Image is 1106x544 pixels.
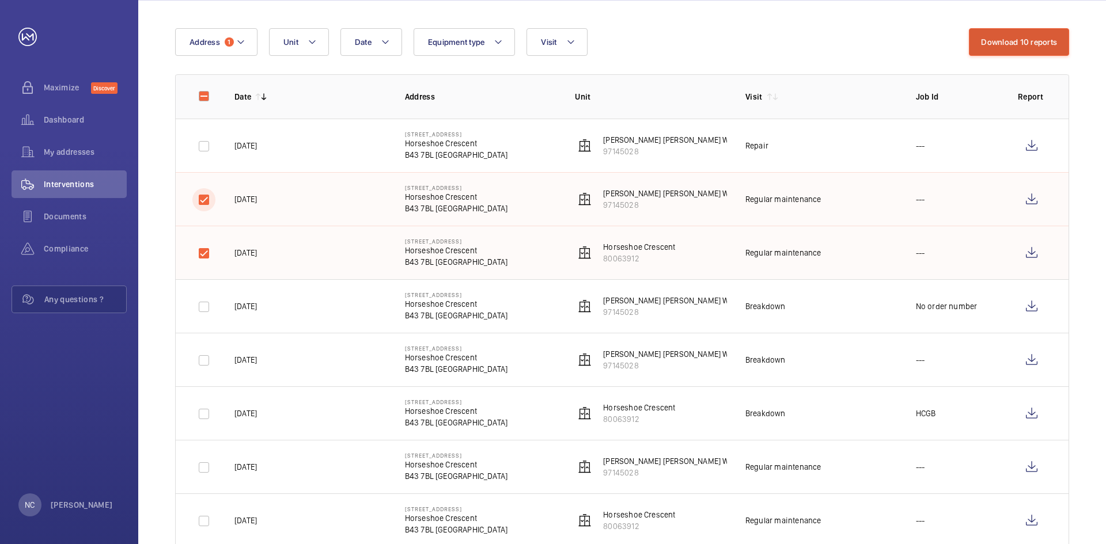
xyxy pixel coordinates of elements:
button: Address1 [175,28,257,56]
p: B43 7BL [GEOGRAPHIC_DATA] [405,417,508,428]
p: B43 7BL [GEOGRAPHIC_DATA] [405,363,508,375]
span: Unit [283,37,298,47]
span: Interventions [44,178,127,190]
p: [STREET_ADDRESS] [405,398,508,405]
p: [STREET_ADDRESS] [405,131,508,138]
p: [PERSON_NAME] [PERSON_NAME] Walk [603,295,739,306]
img: elevator.svg [578,406,592,420]
span: 1 [225,37,234,47]
p: Horseshoe Crescent [603,509,675,520]
div: Repair [745,140,768,151]
p: Horseshoe Crescent [405,459,508,470]
p: Report [1018,91,1046,102]
p: Horseshoe Crescent [405,352,508,363]
p: 97145028 [603,306,739,318]
img: elevator.svg [578,460,592,474]
p: [DATE] [234,193,257,205]
p: Job Id [916,91,999,102]
img: elevator.svg [578,299,592,313]
p: [PERSON_NAME] [51,499,113,511]
div: Regular maintenance [745,461,821,473]
p: Horseshoe Crescent [405,138,508,149]
img: elevator.svg [578,192,592,206]
p: [STREET_ADDRESS] [405,238,508,245]
p: --- [916,140,925,151]
p: --- [916,247,925,258]
p: --- [916,193,925,205]
p: [PERSON_NAME] [PERSON_NAME] Walk [603,348,739,360]
span: Documents [44,211,127,222]
p: No order number [916,300,978,312]
span: My addresses [44,146,127,158]
p: [DATE] [234,247,257,258]
img: elevator.svg [578,246,592,260]
p: B43 7BL [GEOGRAPHIC_DATA] [405,310,508,321]
p: Horseshoe Crescent [405,298,508,310]
span: Dashboard [44,114,127,125]
span: Date [355,37,372,47]
img: elevator.svg [578,139,592,153]
p: [STREET_ADDRESS] [405,452,508,459]
img: elevator.svg [578,513,592,527]
p: B43 7BL [GEOGRAPHIC_DATA] [405,256,508,268]
p: Horseshoe Crescent [405,245,508,256]
p: [STREET_ADDRESS] [405,291,508,298]
p: [PERSON_NAME] [PERSON_NAME] Walk [603,134,739,146]
p: [STREET_ADDRESS] [405,184,508,191]
span: Maximize [44,82,91,93]
div: Regular maintenance [745,247,821,258]
p: --- [916,354,925,366]
div: Breakdown [745,408,786,419]
p: [STREET_ADDRESS] [405,505,508,512]
p: NC [25,499,35,511]
img: elevator.svg [578,353,592,367]
p: B43 7BL [GEOGRAPHIC_DATA] [405,524,508,535]
p: Horseshoe Crescent [405,512,508,524]
p: [DATE] [234,408,257,419]
p: 97145028 [603,146,739,157]
div: Breakdown [745,300,786,312]
p: 97145028 [603,199,739,211]
p: B43 7BL [GEOGRAPHIC_DATA] [405,470,508,482]
p: [DATE] [234,300,257,312]
p: [DATE] [234,140,257,151]
div: Regular maintenance [745,193,821,205]
p: Horseshoe Crescent [603,241,675,253]
span: Discover [91,82,118,94]
button: Visit [527,28,587,56]
button: Date [340,28,402,56]
p: [DATE] [234,461,257,473]
button: Download 10 reports [969,28,1069,56]
p: 80063912 [603,253,675,264]
span: Compliance [44,243,127,254]
p: [DATE] [234,515,257,526]
span: Any questions ? [44,294,126,305]
span: Visit [541,37,556,47]
div: Breakdown [745,354,786,366]
p: Horseshoe Crescent [405,191,508,203]
p: Horseshoe Crescent [603,402,675,413]
button: Unit [269,28,329,56]
p: B43 7BL [GEOGRAPHIC_DATA] [405,149,508,161]
p: [PERSON_NAME] [PERSON_NAME] Walk [603,455,739,467]
p: Unit [575,91,727,102]
p: Address [405,91,557,102]
p: [PERSON_NAME] [PERSON_NAME] Walk [603,188,739,199]
p: --- [916,515,925,526]
span: Equipment type [428,37,485,47]
button: Equipment type [414,28,516,56]
p: [STREET_ADDRESS] [405,345,508,352]
p: HCGB [916,408,936,419]
p: Date [234,91,251,102]
p: [DATE] [234,354,257,366]
span: Address [190,37,220,47]
p: 80063912 [603,520,675,532]
p: B43 7BL [GEOGRAPHIC_DATA] [405,203,508,214]
p: --- [916,461,925,473]
p: Visit [745,91,763,102]
div: Regular maintenance [745,515,821,526]
p: 80063912 [603,413,675,425]
p: 97145028 [603,467,739,478]
p: 97145028 [603,360,739,371]
p: Horseshoe Crescent [405,405,508,417]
